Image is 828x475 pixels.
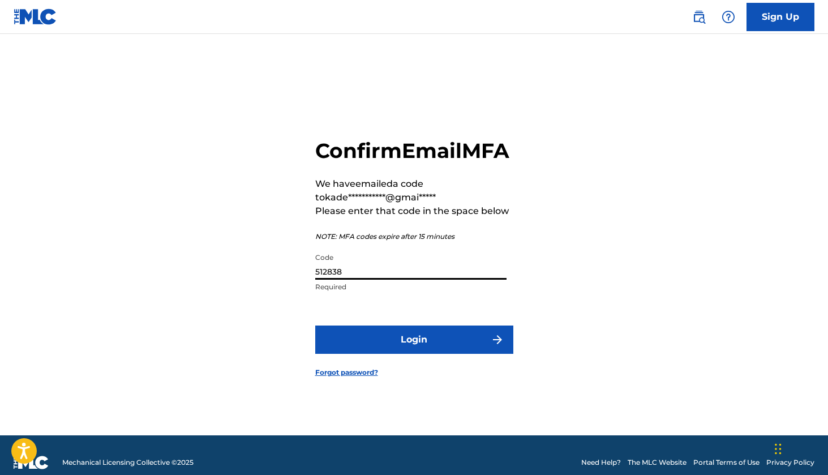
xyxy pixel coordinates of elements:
a: Privacy Policy [766,457,814,468]
a: Portal Terms of Use [693,457,760,468]
a: Forgot password? [315,367,378,378]
p: Please enter that code in the space below [315,204,513,218]
iframe: Chat Widget [771,421,828,475]
img: f7272a7cc735f4ea7f67.svg [491,333,504,346]
div: Drag [775,432,782,466]
p: NOTE: MFA codes expire after 15 minutes [315,232,513,242]
div: Help [717,6,740,28]
button: Login [315,326,513,354]
span: Mechanical Licensing Collective © 2025 [62,457,194,468]
a: The MLC Website [628,457,687,468]
img: logo [14,456,49,469]
img: search [692,10,706,24]
a: Need Help? [581,457,621,468]
img: MLC Logo [14,8,57,25]
img: help [722,10,735,24]
a: Public Search [688,6,710,28]
h2: Confirm Email MFA [315,138,513,164]
a: Sign Up [747,3,814,31]
p: Required [315,282,507,292]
